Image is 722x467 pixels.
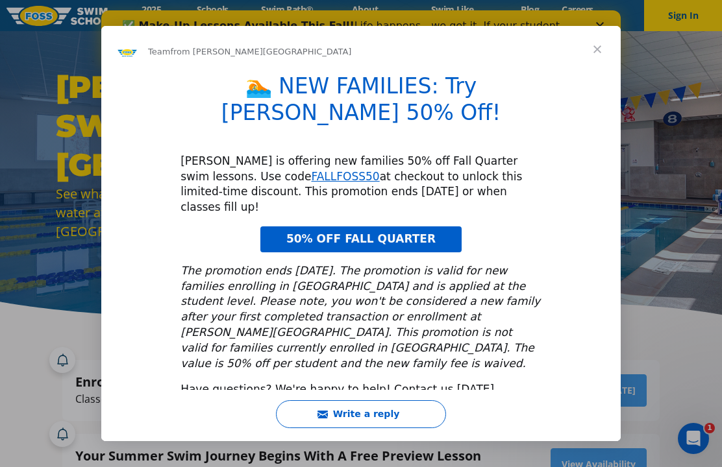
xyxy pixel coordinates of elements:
img: Profile image for Team [117,42,138,62]
div: [PERSON_NAME] is offering new families 50% off Fall Quarter swim lessons. Use code at checkout to... [180,154,541,215]
span: 50% OFF FALL QUARTER [286,232,436,245]
h1: 🏊 NEW FAMILIES: Try [PERSON_NAME] 50% Off! [180,73,541,134]
button: Write a reply [276,400,446,428]
a: FALLFOSS50 [312,170,380,183]
span: Team [148,47,170,56]
i: The promotion ends [DATE]. The promotion is valid for new families enrolling in [GEOGRAPHIC_DATA]... [180,264,540,370]
div: Close [495,12,508,19]
div: Life happens—we get it. If your student has to miss a lesson this Fall Quarter, you can reschedul... [21,9,478,61]
span: from [PERSON_NAME][GEOGRAPHIC_DATA] [170,47,351,56]
span: Close [574,26,621,73]
div: Have questions? We're happy to help! Contact us [DATE]. [180,382,541,398]
a: 50% OFF FALL QUARTER [260,226,462,252]
b: ✅ Make-Up Lessons Available This Fall! [21,9,253,21]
